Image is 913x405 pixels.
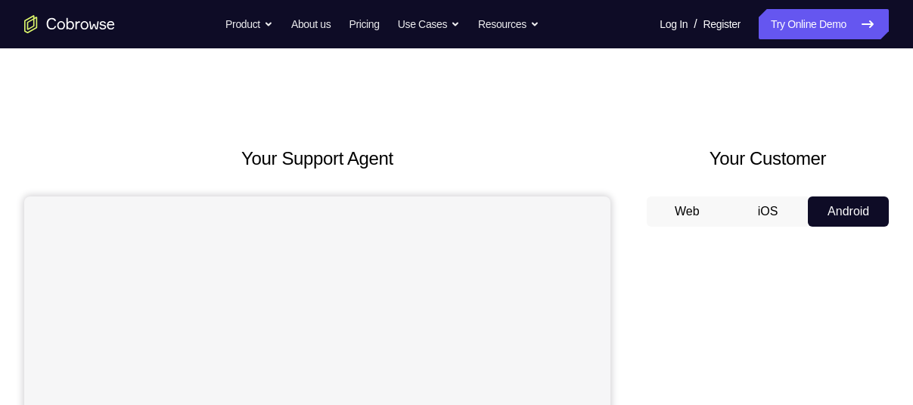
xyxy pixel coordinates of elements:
button: Resources [478,9,539,39]
a: Register [703,9,741,39]
a: Log In [660,9,688,39]
a: About us [291,9,331,39]
button: Product [225,9,273,39]
a: Try Online Demo [759,9,889,39]
span: / [694,15,697,33]
button: Android [808,196,889,227]
a: Pricing [349,9,379,39]
a: Go to the home page [24,15,115,33]
button: Web [647,196,728,227]
button: iOS [728,196,809,227]
h2: Your Customer [647,145,889,172]
button: Use Cases [398,9,460,39]
h2: Your Support Agent [24,145,610,172]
